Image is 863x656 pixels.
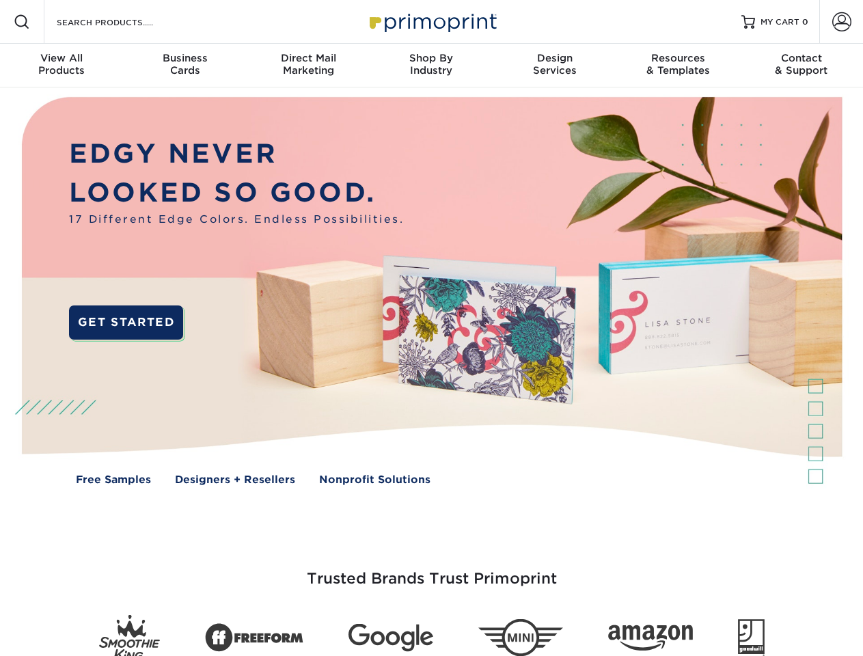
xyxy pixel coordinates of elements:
a: Direct MailMarketing [247,44,370,87]
div: Marketing [247,52,370,77]
span: Design [493,52,616,64]
img: Amazon [608,625,693,651]
a: Free Samples [76,472,151,488]
a: Nonprofit Solutions [319,472,430,488]
p: EDGY NEVER [69,135,404,174]
p: LOOKED SO GOOD. [69,174,404,213]
div: Services [493,52,616,77]
img: Google [348,624,433,652]
span: Shop By [370,52,493,64]
span: Business [123,52,246,64]
span: MY CART [761,16,799,28]
span: Direct Mail [247,52,370,64]
a: BusinessCards [123,44,246,87]
h3: Trusted Brands Trust Primoprint [32,537,832,604]
div: & Support [740,52,863,77]
a: GET STARTED [69,305,183,340]
input: SEARCH PRODUCTS..... [55,14,189,30]
span: 17 Different Edge Colors. Endless Possibilities. [69,212,404,228]
a: Designers + Resellers [175,472,295,488]
span: Resources [616,52,739,64]
span: 0 [802,17,808,27]
div: Cards [123,52,246,77]
a: Resources& Templates [616,44,739,87]
a: Contact& Support [740,44,863,87]
div: Industry [370,52,493,77]
a: DesignServices [493,44,616,87]
span: Contact [740,52,863,64]
img: Primoprint [364,7,500,36]
img: Goodwill [738,619,765,656]
div: & Templates [616,52,739,77]
a: Shop ByIndustry [370,44,493,87]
